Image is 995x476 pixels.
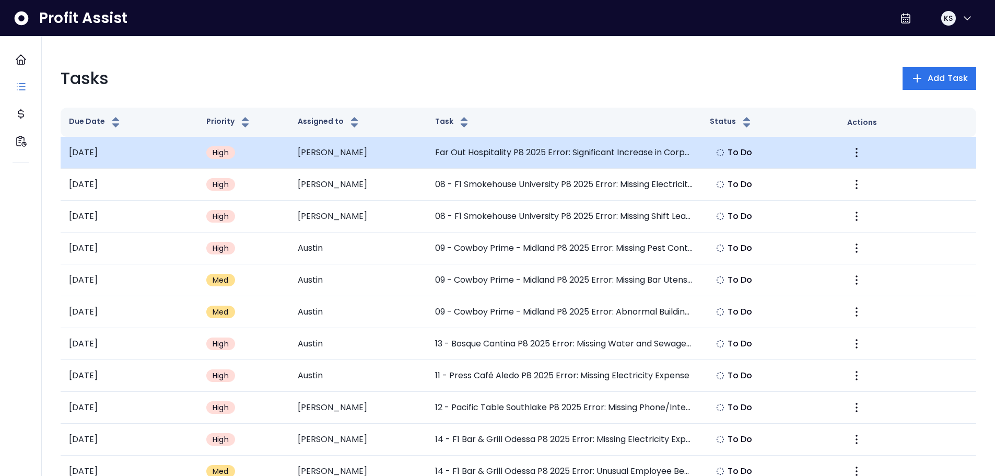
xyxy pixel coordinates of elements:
button: Due Date [69,116,122,129]
button: More [847,430,866,449]
img: Not yet Started [716,435,724,444]
img: Not yet Started [716,244,724,252]
button: More [847,175,866,194]
span: High [213,402,229,413]
td: [DATE] [61,424,198,456]
img: Not yet Started [716,148,724,157]
button: Priority [206,116,252,129]
span: To Do [728,369,753,382]
button: More [847,398,866,417]
span: To Do [728,146,753,159]
td: [DATE] [61,296,198,328]
button: More [847,271,866,289]
button: Assigned to [298,116,361,129]
button: Add Task [903,67,976,90]
span: To Do [728,306,753,318]
td: [PERSON_NAME] [289,137,427,169]
span: High [213,147,229,158]
td: 12 - Pacific Table Southlake P8 2025 Error: Missing Phone/Internet/TV Expense [427,392,701,424]
td: [PERSON_NAME] [289,392,427,424]
td: [DATE] [61,328,198,360]
td: Far Out Hospitality P8 2025 Error: Significant Increase in Corporate Office Wages [427,137,701,169]
td: [DATE] [61,233,198,264]
img: Not yet Started [716,340,724,348]
td: [DATE] [61,137,198,169]
td: [DATE] [61,169,198,201]
td: [DATE] [61,360,198,392]
p: Tasks [61,66,109,91]
td: 11 - Press Café Aledo P8 2025 Error: Missing Electricity Expense [427,360,701,392]
button: More [847,207,866,226]
span: High [213,339,229,349]
td: 08 - F1 Smokehouse University P8 2025 Error: Missing Electricity Expense [427,169,701,201]
span: Add Task [928,72,968,85]
td: 13 - Bosque Cantina P8 2025 Error: Missing Water and Sewage Expense [427,328,701,360]
td: 08 - F1 Smokehouse University P8 2025 Error: Missing Shift Lead Wages [427,201,701,233]
span: Med [213,307,229,317]
span: To Do [728,210,753,223]
span: High [213,434,229,445]
span: Med [213,275,229,285]
span: High [213,211,229,222]
span: To Do [728,242,753,254]
td: 09 - Cowboy Prime - Midland P8 2025 Error: Missing Bar Utensils Expense [427,264,701,296]
img: Not yet Started [716,371,724,380]
td: 14 - F1 Bar & Grill Odessa P8 2025 Error: Missing Electricity Expense in P8 [427,424,701,456]
span: Profit Assist [39,9,127,28]
button: More [847,239,866,258]
span: KS [944,13,953,24]
td: 09 - Cowboy Prime - Midland P8 2025 Error: Missing Pest Control Expense [427,233,701,264]
button: More [847,143,866,162]
td: Austin [289,360,427,392]
button: Task [435,116,471,129]
span: To Do [728,274,753,286]
td: [PERSON_NAME] [289,201,427,233]
td: Austin [289,328,427,360]
td: Austin [289,296,427,328]
td: [PERSON_NAME] [289,169,427,201]
td: Austin [289,233,427,264]
td: [DATE] [61,392,198,424]
td: Austin [289,264,427,296]
button: More [847,334,866,353]
img: Not yet Started [716,212,724,220]
td: [DATE] [61,264,198,296]
span: To Do [728,178,753,191]
span: High [213,243,229,253]
button: More [847,366,866,385]
td: [PERSON_NAME] [289,424,427,456]
img: Not yet Started [716,403,724,412]
img: Not yet Started [716,180,724,189]
td: 09 - Cowboy Prime - Midland P8 2025 Error: Abnormal Buildings & Grounds Expense [427,296,701,328]
button: More [847,303,866,321]
img: Not yet Started [716,467,724,475]
span: High [213,179,229,190]
td: [DATE] [61,201,198,233]
span: To Do [728,338,753,350]
span: To Do [728,433,753,446]
button: Status [710,116,753,129]
img: Not yet Started [716,276,724,284]
img: Not yet Started [716,308,724,316]
span: High [213,370,229,381]
th: Actions [839,108,976,137]
span: To Do [728,401,753,414]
